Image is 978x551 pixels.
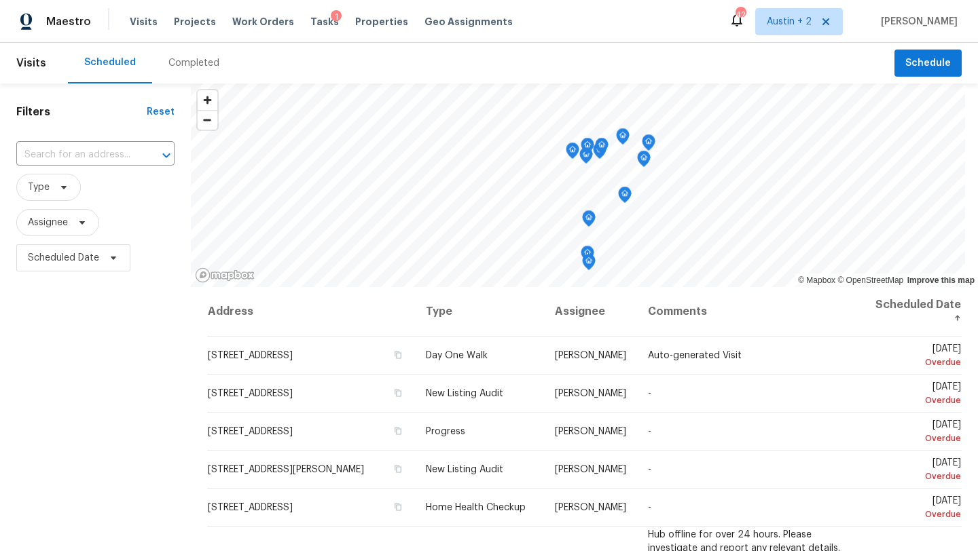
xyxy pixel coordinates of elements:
[582,210,596,231] div: Map marker
[875,432,961,445] div: Overdue
[864,287,962,337] th: Scheduled Date ↑
[208,465,364,474] span: [STREET_ADDRESS][PERSON_NAME]
[46,15,91,28] span: Maestro
[195,267,255,283] a: Mapbox homepage
[130,15,158,28] span: Visits
[875,344,961,369] span: [DATE]
[555,503,626,512] span: [PERSON_NAME]
[84,56,136,69] div: Scheduled
[392,387,404,399] button: Copy Address
[894,50,962,77] button: Schedule
[618,187,632,208] div: Map marker
[582,254,596,275] div: Map marker
[875,508,961,521] div: Overdue
[642,134,655,155] div: Map marker
[198,90,217,110] button: Zoom in
[767,15,812,28] span: Austin + 2
[875,470,961,483] div: Overdue
[28,251,99,265] span: Scheduled Date
[157,146,176,165] button: Open
[875,15,958,28] span: [PERSON_NAME]
[555,389,626,398] span: [PERSON_NAME]
[392,349,404,361] button: Copy Address
[648,351,742,360] span: Auto-generated Visit
[798,275,835,285] a: Mapbox
[355,15,408,28] span: Properties
[426,351,488,360] span: Day One Walk
[392,425,404,437] button: Copy Address
[331,10,342,24] div: 1
[648,465,651,474] span: -
[147,105,175,119] div: Reset
[28,216,68,229] span: Assignee
[736,8,745,22] div: 42
[168,56,219,70] div: Completed
[581,138,594,159] div: Map marker
[566,142,579,164] div: Map marker
[16,145,137,166] input: Search for an address...
[555,465,626,474] span: [PERSON_NAME]
[198,111,217,130] span: Zoom out
[555,351,626,360] span: [PERSON_NAME]
[875,382,961,407] span: [DATE]
[648,389,651,398] span: -
[16,105,147,119] h1: Filters
[837,275,903,285] a: OpenStreetMap
[174,15,216,28] span: Projects
[595,138,609,159] div: Map marker
[424,15,513,28] span: Geo Assignments
[191,83,965,287] canvas: Map
[426,465,503,474] span: New Listing Audit
[875,356,961,369] div: Overdue
[875,394,961,407] div: Overdue
[875,420,961,445] span: [DATE]
[28,180,50,194] span: Type
[637,151,651,172] div: Map marker
[907,275,975,285] a: Improve this map
[232,15,294,28] span: Work Orders
[648,427,651,436] span: -
[426,503,526,512] span: Home Health Checkup
[875,496,961,521] span: [DATE]
[208,351,293,360] span: [STREET_ADDRESS]
[581,246,594,267] div: Map marker
[16,48,46,78] span: Visits
[555,427,626,436] span: [PERSON_NAME]
[208,427,293,436] span: [STREET_ADDRESS]
[637,287,863,337] th: Comments
[415,287,544,337] th: Type
[426,389,503,398] span: New Listing Audit
[875,458,961,483] span: [DATE]
[392,463,404,475] button: Copy Address
[426,427,465,436] span: Progress
[544,287,637,337] th: Assignee
[207,287,415,337] th: Address
[208,389,293,398] span: [STREET_ADDRESS]
[905,55,951,72] span: Schedule
[208,503,293,512] span: [STREET_ADDRESS]
[310,17,339,26] span: Tasks
[616,128,630,149] div: Map marker
[198,110,217,130] button: Zoom out
[648,503,651,512] span: -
